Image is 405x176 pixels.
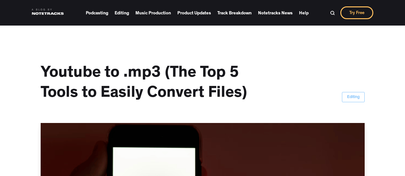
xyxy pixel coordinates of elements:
[135,8,171,18] a: Music Production
[347,94,360,101] div: Editing
[299,8,309,18] a: Help
[330,11,335,15] img: Search Bar
[115,8,129,18] a: Editing
[86,8,108,18] a: Podcasting
[342,92,365,102] a: Editing
[41,64,249,104] h1: Youtube to .mp3 (The Top 5 Tools to Easily Convert Files)
[258,8,293,18] a: Notetracks News
[177,8,211,18] a: Product Updates
[217,8,252,18] a: Track Breakdown
[340,6,373,19] a: Try Free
